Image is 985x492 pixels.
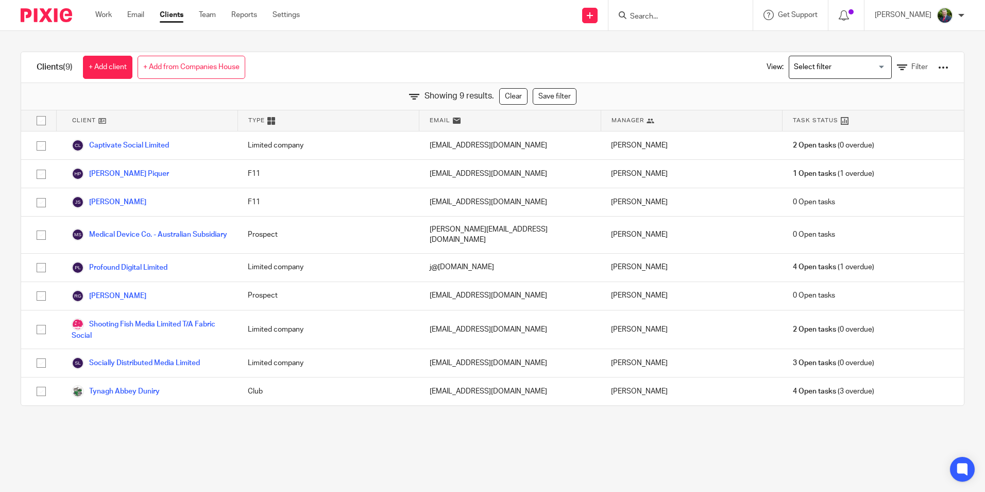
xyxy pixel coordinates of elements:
span: 3 Open tasks [793,358,836,368]
div: [EMAIL_ADDRESS][DOMAIN_NAME] [419,160,601,188]
div: F11 [237,188,419,216]
input: Search for option [790,58,886,76]
div: j@[DOMAIN_NAME] [419,254,601,282]
span: (9) [63,63,73,71]
a: Medical Device Co. - Australian Subsidiary [72,228,227,241]
div: View: [751,52,948,83]
div: Prospect [237,282,419,310]
div: [PERSON_NAME] [601,188,782,216]
div: [PERSON_NAME] [601,282,782,310]
div: F11 [237,160,419,188]
h1: Clients [37,62,73,73]
a: Shooting Fish Media Limited T/A Fabric Social [72,318,227,341]
img: Pixie [21,8,72,22]
span: Email [430,116,450,125]
div: [EMAIL_ADDRESS][DOMAIN_NAME] [419,188,601,216]
div: Limited company [237,349,419,377]
div: Limited company [237,254,419,282]
span: 0 Open tasks [793,197,835,207]
a: [PERSON_NAME] Piquer [72,168,169,180]
div: [EMAIL_ADDRESS][DOMAIN_NAME] [419,132,601,159]
span: 0 Open tasks [793,290,835,301]
a: Clients [160,10,183,20]
a: Settings [273,10,300,20]
a: Socially Distributed Media Limited [72,357,200,369]
img: svg%3E [72,139,84,152]
div: [EMAIL_ADDRESS][DOMAIN_NAME] [419,310,601,349]
span: Type [248,116,265,125]
div: Search for option [789,56,892,79]
a: Clear [499,88,528,105]
div: Club [237,378,419,405]
img: svg%3E [72,357,84,369]
span: Get Support [778,11,818,19]
div: [PERSON_NAME] [601,349,782,377]
div: [PERSON_NAME] [601,378,782,405]
span: 4 Open tasks [793,262,836,272]
a: + Add client [83,56,132,79]
span: 1 Open tasks [793,169,836,179]
img: svg%3E [72,168,84,180]
img: svg%3E [72,290,84,302]
div: [PERSON_NAME] [601,160,782,188]
a: Save filter [533,88,576,105]
img: svg%3E [72,261,84,274]
div: [EMAIL_ADDRESS][DOMAIN_NAME] [419,378,601,405]
div: Prospect [237,217,419,253]
a: Tynagh Abbey Duniry [72,385,160,398]
a: Reports [231,10,257,20]
a: Email [127,10,144,20]
a: Work [95,10,112,20]
div: [PERSON_NAME] [601,310,782,349]
a: [PERSON_NAME] [72,196,146,208]
span: (3 overdue) [793,386,874,397]
span: (1 overdue) [793,169,874,179]
div: Limited company [237,132,419,159]
span: (0 overdue) [793,324,874,335]
img: TAD.png [72,385,84,398]
span: 2 Open tasks [793,324,836,335]
img: svg%3E [72,196,84,208]
div: Limited company [237,310,419,349]
input: Search [629,12,722,22]
a: Captivate Social Limited [72,139,169,152]
input: Select all [31,111,51,130]
span: Task Status [793,116,838,125]
span: Showing 9 results. [424,90,494,102]
div: [EMAIL_ADDRESS][DOMAIN_NAME] [419,282,601,310]
a: [PERSON_NAME] [72,290,146,302]
a: Team [199,10,216,20]
span: (0 overdue) [793,358,874,368]
img: svg%3E [72,228,84,241]
p: [PERSON_NAME] [875,10,931,20]
div: [EMAIL_ADDRESS][DOMAIN_NAME] [419,349,601,377]
a: Profound Digital Limited [72,261,167,274]
a: + Add from Companies House [138,56,245,79]
span: Manager [612,116,644,125]
span: 4 Open tasks [793,386,836,397]
span: (0 overdue) [793,140,874,151]
img: download.png [937,7,953,24]
span: (1 overdue) [793,262,874,272]
div: [PERSON_NAME] [601,217,782,253]
span: 2 Open tasks [793,140,836,151]
img: FS.png [72,318,84,331]
div: [PERSON_NAME][EMAIL_ADDRESS][DOMAIN_NAME] [419,217,601,253]
div: [PERSON_NAME] [601,254,782,282]
div: [PERSON_NAME] [601,132,782,159]
span: Filter [911,63,928,71]
span: 0 Open tasks [793,229,835,240]
span: Client [72,116,96,125]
